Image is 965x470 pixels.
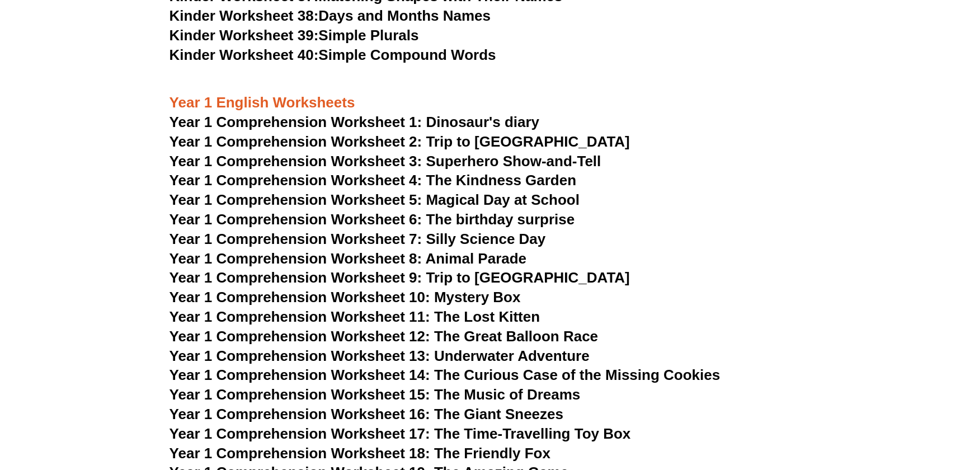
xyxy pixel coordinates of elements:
a: Year 1 Comprehension Worksheet 15: The Music of Dreams [170,386,581,403]
a: Year 1 Comprehension Worksheet 4: The Kindness Garden [170,172,576,189]
a: Year 1 Comprehension Worksheet 5: Magical Day at School [170,191,580,208]
span: Kinder Worksheet 38: [170,7,319,24]
a: Year 1 Comprehension Worksheet 8: Animal Parade [170,250,526,267]
a: Year 1 Comprehension Worksheet 2: Trip to [GEOGRAPHIC_DATA] [170,133,630,150]
a: Kinder Worksheet 40:Simple Compound Words [170,46,496,63]
a: Year 1 Comprehension Worksheet 13: Underwater Adventure [170,347,590,364]
a: Year 1 Comprehension Worksheet 18: The Friendly Fox [170,445,550,462]
a: Year 1 Comprehension Worksheet 11: The Lost Kitten [170,308,540,325]
a: Year 1 Comprehension Worksheet 14: The Curious Case of the Missing Cookies [170,366,720,383]
a: Year 1 Comprehension Worksheet 16: The Giant Sneezes [170,406,563,422]
a: Year 1 Comprehension Worksheet 7: Silly Science Day [170,231,546,247]
a: Year 1 Comprehension Worksheet 3: Superhero Show-and-Tell [170,153,601,170]
iframe: Chat Widget [909,367,965,470]
a: Year 1 Comprehension Worksheet 17: The Time-Travelling Toy Box [170,425,631,442]
a: Year 1 Comprehension Worksheet 10: Mystery Box [170,289,521,305]
span: Kinder Worksheet 39: [170,27,319,44]
span: Kinder Worksheet 40: [170,46,319,63]
a: Kinder Worksheet 38:Days and Months Names [170,7,491,24]
h3: Year 1 English Worksheets [170,93,796,112]
a: Year 1 Comprehension Worksheet 12: The Great Balloon Race [170,328,598,345]
a: Year 1 Comprehension Worksheet 6: The birthday surprise [170,211,575,228]
a: Kinder Worksheet 39:Simple Plurals [170,27,419,44]
a: Year 1 Comprehension Worksheet 1: Dinosaur's diary [170,114,539,130]
a: Year 1 Comprehension Worksheet 9: Trip to [GEOGRAPHIC_DATA] [170,269,630,286]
